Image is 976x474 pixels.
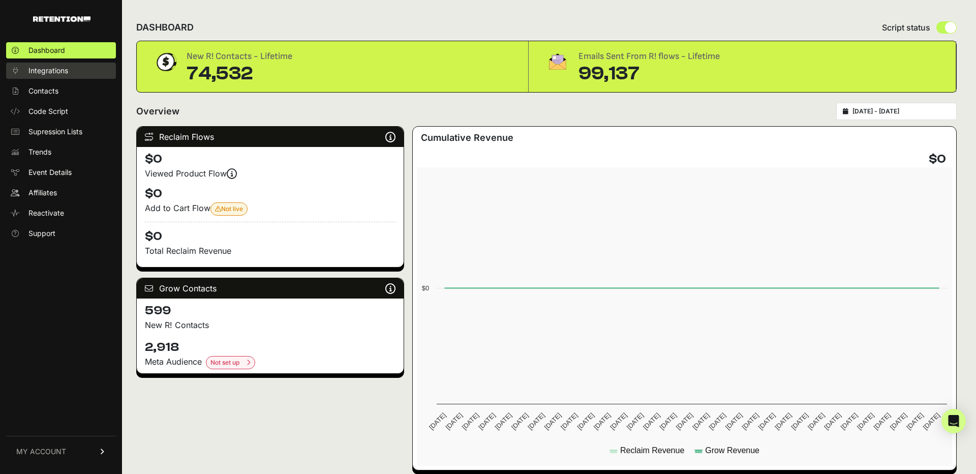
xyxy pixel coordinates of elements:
[28,66,68,76] span: Integrations
[145,186,395,202] h4: $0
[856,411,875,431] text: [DATE]
[215,205,243,213] span: Not live
[145,319,395,331] p: New R! Contacts
[6,225,116,242] a: Support
[145,245,395,257] p: Total Reclaim Revenue
[28,86,58,96] span: Contacts
[839,411,859,431] text: [DATE]
[137,278,404,299] div: Grow Contacts
[625,411,645,431] text: [DATE]
[145,167,395,180] div: Viewed Product Flow
[905,411,925,431] text: [DATE]
[444,411,464,431] text: [DATE]
[576,411,596,431] text: [DATE]
[790,411,810,431] text: [DATE]
[592,411,612,431] text: [DATE]
[33,16,90,22] img: Retention.com
[28,106,68,116] span: Code Script
[494,411,513,431] text: [DATE]
[545,49,570,74] img: fa-envelope-19ae18322b30453b285274b1b8af3d052b27d846a4fbe8435d1a52b978f639a2.png
[691,411,711,431] text: [DATE]
[28,208,64,218] span: Reactivate
[543,411,563,431] text: [DATE]
[477,411,497,431] text: [DATE]
[6,164,116,181] a: Event Details
[145,339,395,355] h4: 2,918
[137,127,404,147] div: Reclaim Flows
[872,411,892,431] text: [DATE]
[929,151,946,167] h4: $0
[227,173,237,174] i: Events are firing, and revenue is coming soon! Reclaim revenue is updated nightly.
[422,284,429,292] text: $0
[6,144,116,160] a: Trends
[724,411,744,431] text: [DATE]
[609,411,629,431] text: [DATE]
[6,124,116,140] a: Supression Lists
[675,411,694,431] text: [DATE]
[6,63,116,79] a: Integrations
[559,411,579,431] text: [DATE]
[941,409,966,433] div: Open Intercom Messenger
[145,222,395,245] h4: $0
[706,446,760,455] text: Grow Revenue
[806,411,826,431] text: [DATE]
[28,228,55,239] span: Support
[510,411,530,431] text: [DATE]
[28,188,57,198] span: Affiliates
[16,447,66,457] span: MY ACCOUNT
[578,49,720,64] div: Emails Sent From R! flows - Lifetime
[708,411,727,431] text: [DATE]
[6,205,116,221] a: Reactivate
[889,411,908,431] text: [DATE]
[421,131,513,145] h3: Cumulative Revenue
[145,202,395,216] div: Add to Cart Flow
[757,411,777,431] text: [DATE]
[773,411,793,431] text: [DATE]
[28,45,65,55] span: Dashboard
[6,83,116,99] a: Contacts
[620,446,684,455] text: Reclaim Revenue
[6,185,116,201] a: Affiliates
[28,167,72,177] span: Event Details
[187,49,292,64] div: New R! Contacts - Lifetime
[153,49,178,75] img: dollar-coin-05c43ed7efb7bc0c12610022525b4bbbb207c7efeef5aecc26f025e68dcafac9.png
[922,411,941,431] text: [DATE]
[741,411,760,431] text: [DATE]
[6,103,116,120] a: Code Script
[145,151,395,167] h4: $0
[461,411,480,431] text: [DATE]
[28,147,51,157] span: Trends
[145,303,395,319] h4: 599
[823,411,843,431] text: [DATE]
[642,411,661,431] text: [DATE]
[658,411,678,431] text: [DATE]
[578,64,720,84] div: 99,137
[145,355,395,369] div: Meta Audience
[527,411,546,431] text: [DATE]
[136,104,179,118] h2: Overview
[6,436,116,467] a: MY ACCOUNT
[428,411,447,431] text: [DATE]
[187,64,292,84] div: 74,532
[136,20,194,35] h2: DASHBOARD
[882,21,930,34] span: Script status
[6,42,116,58] a: Dashboard
[28,127,82,137] span: Supression Lists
